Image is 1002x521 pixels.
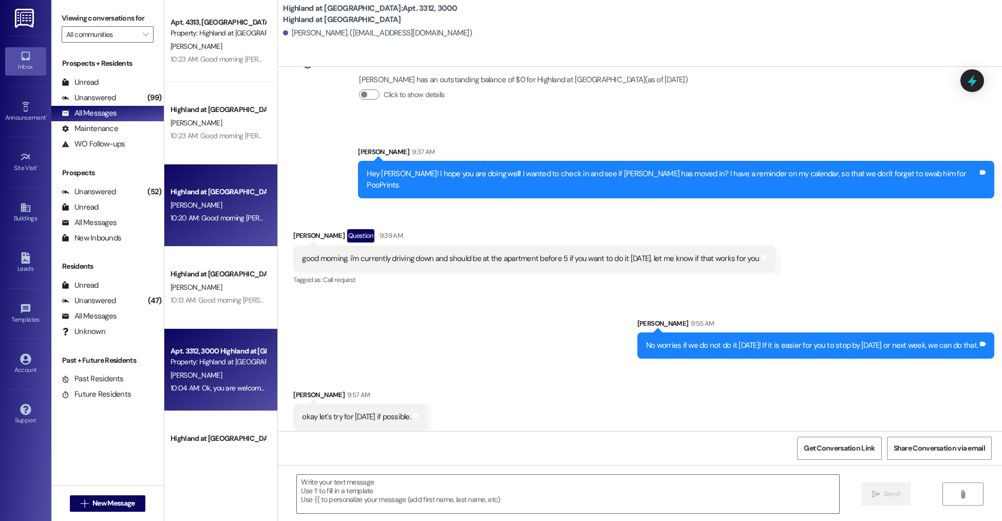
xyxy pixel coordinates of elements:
div: Unanswered [62,92,116,103]
span: [PERSON_NAME] [171,370,222,380]
span: New Message [92,498,135,509]
span: Send [884,489,900,499]
a: Site Visit • [5,148,46,176]
div: Unread [62,77,99,88]
div: [PERSON_NAME] has an outstanding balance of $0 for Highland at [GEOGRAPHIC_DATA] (as of [DATE]) [359,75,688,85]
div: Unanswered [62,295,116,306]
div: [PERSON_NAME] [293,229,776,246]
div: All Messages [62,311,117,322]
button: Send [861,482,911,506]
div: Apt. 3312, 3000 Highland at [GEOGRAPHIC_DATA] [171,346,266,357]
a: Buildings [5,199,46,227]
a: Support [5,401,46,429]
a: Templates • [5,300,46,328]
span: Get Conversation Link [804,443,875,454]
div: New Inbounds [62,233,121,244]
div: good morning. i'm currently driving down and should be at the apartment before 5 if you want to d... [302,253,759,264]
span: • [46,113,47,120]
button: Share Conversation via email [887,437,992,460]
div: Unknown [62,326,105,337]
div: WO Follow-ups [62,139,125,150]
div: 10:23 AM: Good morning [PERSON_NAME], we received a package for you. [171,54,392,64]
span: [PERSON_NAME] [171,283,222,292]
input: All communities [66,26,137,43]
div: Residents [51,261,164,272]
div: Hey [PERSON_NAME]! I hope you are doing well! I wanted to check in and see if [PERSON_NAME] has m... [367,169,978,191]
div: Question [347,229,374,242]
span: [PERSON_NAME] [171,42,222,51]
div: 10:23 AM: Good morning [PERSON_NAME], we received a package for you. [171,131,392,140]
div: 9:57 AM [345,389,370,400]
div: Property: Highland at [GEOGRAPHIC_DATA] [171,357,266,367]
label: Click to show details [384,89,444,100]
div: okay let's try for [DATE] if possible. [302,412,411,422]
div: (99) [145,90,164,106]
div: Future Residents [62,389,131,400]
div: Past Residents [62,374,124,384]
div: 9:55 AM [688,318,714,329]
div: No worries if we do not do it [DATE]! If it is easier for you to stop by [DATE] or next week, we ... [646,340,978,351]
div: Unanswered [62,187,116,197]
label: Viewing conversations for [62,10,154,26]
span: [PERSON_NAME] [171,118,222,127]
div: Property: Highland at [GEOGRAPHIC_DATA] [171,28,266,39]
div: 9:39 AM [377,230,403,241]
div: [PERSON_NAME] [293,389,427,404]
div: Highland at [GEOGRAPHIC_DATA] [171,269,266,280]
i:  [872,490,880,498]
button: Get Conversation Link [797,437,881,460]
div: Unread [62,280,99,291]
div: 10:04 AM: Ok, you are welcome to swing by the office before 5:30, but if anything changes and you... [171,383,579,393]
i:  [959,490,967,498]
span: Share Conversation via email [894,443,985,454]
a: Leads [5,249,46,277]
div: Maintenance [62,123,118,134]
div: Prospects + Residents [51,58,164,69]
div: [PERSON_NAME] [637,318,994,332]
div: (47) [145,293,164,309]
div: [PERSON_NAME]. ([EMAIL_ADDRESS][DOMAIN_NAME]) [283,28,472,39]
div: Tagged as: [293,431,427,445]
div: Prospects [51,168,164,178]
span: • [40,314,41,322]
div: Unread [62,202,99,213]
a: Inbox [5,47,46,75]
div: 9:37 AM [409,146,434,157]
div: All Messages [62,108,117,119]
b: Highland at [GEOGRAPHIC_DATA]: Apt. 3312, 3000 Highland at [GEOGRAPHIC_DATA] [283,3,488,25]
span: [PERSON_NAME] [171,200,222,210]
div: All Messages [62,217,117,228]
span: • [37,163,39,170]
i:  [81,499,88,508]
img: ResiDesk Logo [15,9,36,28]
button: New Message [70,495,146,512]
i:  [143,30,148,39]
div: Highland at [GEOGRAPHIC_DATA] [171,187,266,197]
div: Past + Future Residents [51,355,164,366]
span: Call request [323,275,355,284]
div: (52) [145,184,164,200]
div: Highland at [GEOGRAPHIC_DATA] [171,433,266,444]
div: Tagged as: [293,272,776,287]
div: [PERSON_NAME] [358,146,994,161]
a: Account [5,350,46,378]
span: [PERSON_NAME] [171,447,222,456]
div: Highland at [GEOGRAPHIC_DATA] [171,104,266,115]
div: Apt. 4313, [GEOGRAPHIC_DATA] at [GEOGRAPHIC_DATA] [171,17,266,28]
